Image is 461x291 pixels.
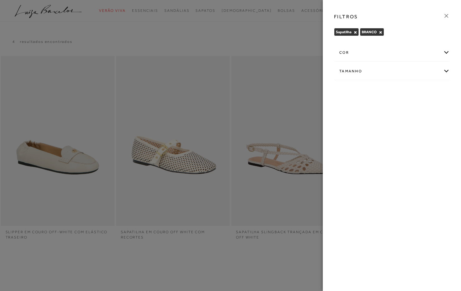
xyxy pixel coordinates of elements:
[334,44,449,61] div: cor
[379,30,382,34] button: BRANCO Close
[334,13,358,20] h3: FILTROS
[336,30,351,34] span: Sapatilha
[354,30,357,34] button: Sapatilha Close
[334,63,449,80] div: Tamanho
[362,30,377,34] span: BRANCO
